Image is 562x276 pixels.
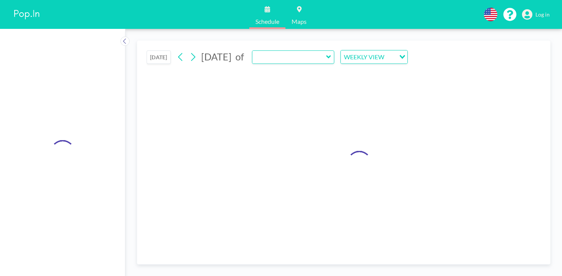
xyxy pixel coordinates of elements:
[292,18,307,25] span: Maps
[341,50,407,64] div: Search for option
[201,51,232,62] span: [DATE]
[342,52,386,62] span: WEEKLY VIEW
[387,52,395,62] input: Search for option
[147,50,171,64] button: [DATE]
[235,51,244,63] span: of
[535,11,550,18] span: Log in
[522,9,550,20] a: Log in
[12,7,42,22] img: organization-logo
[255,18,279,25] span: Schedule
